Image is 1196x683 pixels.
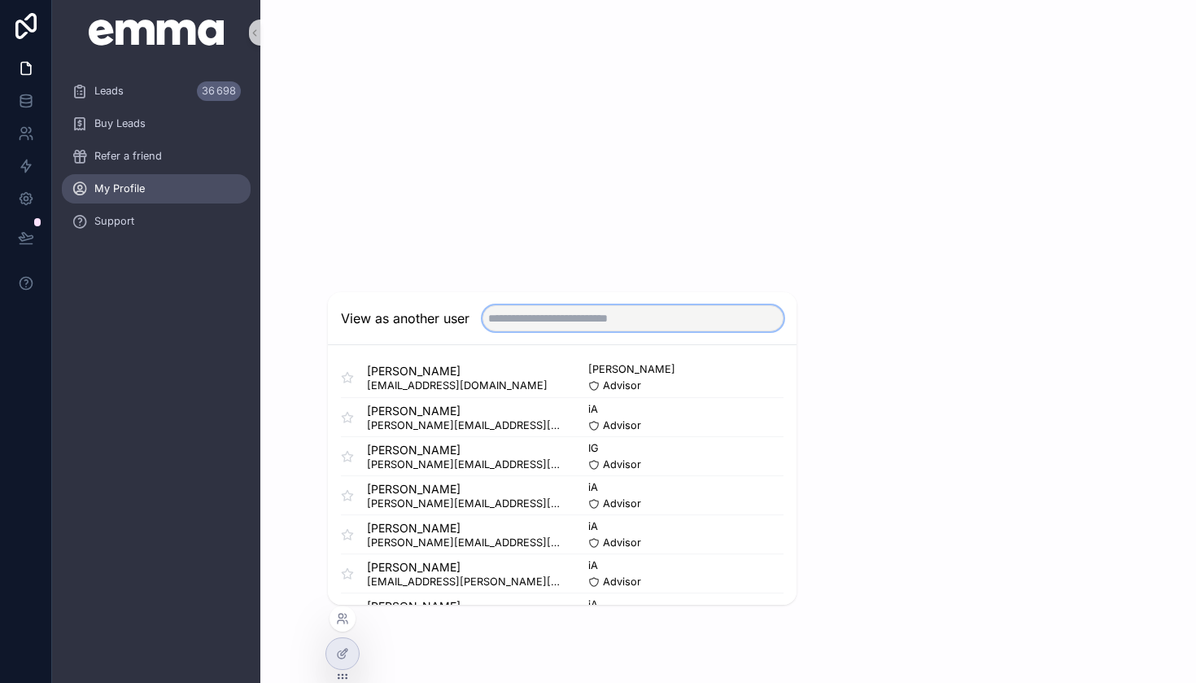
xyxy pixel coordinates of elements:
span: Refer a friend [94,150,162,163]
span: [PERSON_NAME][EMAIL_ADDRESS][PERSON_NAME][DOMAIN_NAME] [367,536,562,549]
span: Advisor [603,576,641,589]
div: 36 698 [197,81,241,101]
h2: View as another user [341,309,469,328]
span: [EMAIL_ADDRESS][DOMAIN_NAME] [367,379,548,392]
span: iA [588,403,641,416]
span: [EMAIL_ADDRESS][PERSON_NAME][DOMAIN_NAME] [367,576,562,589]
a: Support [62,207,251,236]
span: IG [588,442,641,455]
span: [PERSON_NAME] [367,481,562,497]
span: Buy Leads [94,117,146,130]
span: Advisor [603,497,641,510]
span: Support [94,215,134,228]
span: Advisor [603,536,641,549]
div: scrollable content [52,65,260,257]
a: Buy Leads [62,109,251,138]
a: Leads36 698 [62,77,251,106]
span: My Profile [94,182,145,195]
span: iA [588,481,641,494]
span: [PERSON_NAME] [367,520,562,536]
span: [PERSON_NAME] [588,363,675,376]
span: [PERSON_NAME] [367,598,548,615]
span: Advisor [603,458,641,471]
a: Refer a friend [62,142,251,171]
span: [PERSON_NAME] [367,363,548,379]
span: [PERSON_NAME][EMAIL_ADDRESS][PERSON_NAME][DOMAIN_NAME] [367,497,562,510]
span: iA [588,520,641,533]
img: App logo [89,20,225,46]
span: [PERSON_NAME] [367,559,562,576]
span: [PERSON_NAME][EMAIL_ADDRESS][PERSON_NAME][DOMAIN_NAME] [367,458,562,471]
span: [PERSON_NAME][EMAIL_ADDRESS][PERSON_NAME][DOMAIN_NAME] [367,419,562,432]
a: My Profile [62,174,251,204]
span: iA [588,598,641,611]
span: iA [588,559,641,572]
span: Advisor [603,379,641,392]
span: Leads [94,85,124,98]
span: Advisor [603,419,641,432]
span: [PERSON_NAME] [367,442,562,458]
span: [PERSON_NAME] [367,403,562,419]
